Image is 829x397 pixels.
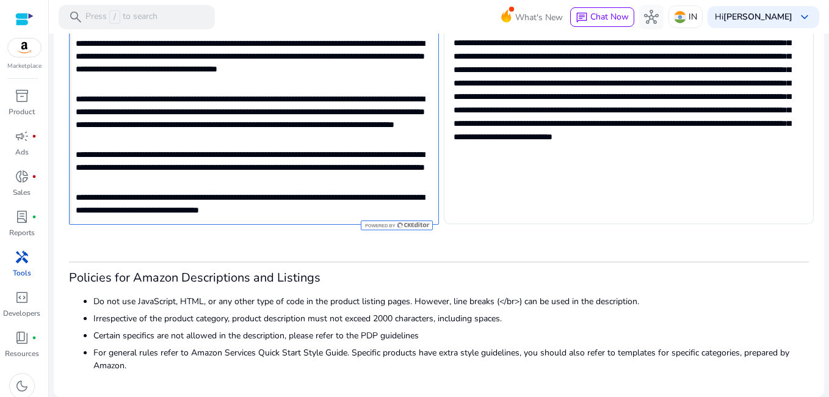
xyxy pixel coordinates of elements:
[689,6,697,27] p: IN
[32,214,37,219] span: fiber_manual_record
[15,169,29,184] span: donut_small
[13,268,31,279] p: Tools
[576,12,588,24] span: chat
[93,312,809,325] li: Irrespective of the product category, product description must not exceed 2000 characters, includ...
[515,7,563,28] span: What's New
[9,227,35,238] p: Reports
[8,38,41,57] img: amazon.svg
[15,209,29,224] span: lab_profile
[590,11,629,23] span: Chat Now
[15,89,29,103] span: inventory_2
[364,223,395,228] span: Powered by
[13,187,31,198] p: Sales
[85,10,157,24] p: Press to search
[69,271,809,285] h3: Policies for Amazon Descriptions and Listings
[109,10,120,24] span: /
[93,346,809,372] li: For general rules refer to Amazon Services Quick Start Style Guide. Specific products have extra ...
[93,295,809,308] li: Do not use JavaScript, HTML, or any other type of code in the product listing pages. However, lin...
[15,379,29,393] span: dark_mode
[5,348,39,359] p: Resources
[68,10,83,24] span: search
[15,330,29,345] span: book_4
[32,134,37,139] span: fiber_manual_record
[674,11,686,23] img: in.svg
[15,250,29,264] span: handyman
[15,290,29,305] span: code_blocks
[32,174,37,179] span: fiber_manual_record
[715,13,792,21] p: Hi
[15,147,29,158] p: Ads
[69,29,439,225] div: Rich Text Editor. Editing area: main. Press Alt+0 for help.
[723,11,792,23] b: [PERSON_NAME]
[3,308,40,319] p: Developers
[93,329,809,342] li: Certain specifics are not allowed in the description, please refer to the PDP guidelines
[9,106,35,117] p: Product
[639,5,664,29] button: hub
[7,62,42,71] p: Marketplace
[570,7,634,27] button: chatChat Now
[797,10,812,24] span: keyboard_arrow_down
[15,129,29,144] span: campaign
[32,335,37,340] span: fiber_manual_record
[644,10,659,24] span: hub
